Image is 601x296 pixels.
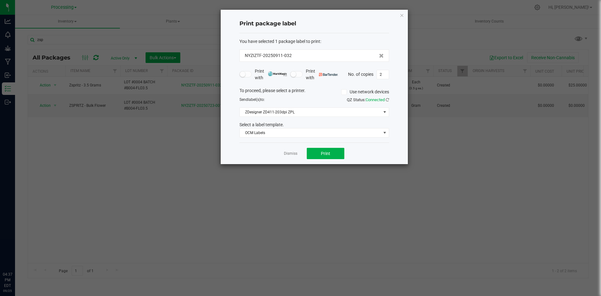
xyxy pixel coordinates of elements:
span: Print with [255,68,287,81]
span: NYZIZTF-20250911-032 [245,52,292,59]
button: Print [307,148,344,159]
span: Print [321,151,330,156]
span: Connected [366,97,385,102]
div: Select a label template. [235,122,394,128]
span: label(s) [248,97,260,102]
span: No. of copies [348,71,373,76]
span: QZ Status: [347,97,389,102]
iframe: Resource center [6,246,25,265]
span: Print with [306,68,338,81]
span: Send to: [239,97,265,102]
span: ZDesigner ZD411-203dpi ZPL [240,108,381,117]
div: : [239,38,389,45]
img: bartender.png [319,73,338,76]
label: Use network devices [341,89,389,95]
span: You have selected 1 package label to print [239,39,320,44]
a: Dismiss [284,151,297,156]
span: OCM Labels [240,128,381,137]
img: mark_magic_cybra.png [268,71,287,76]
h4: Print package label [239,20,389,28]
div: To proceed, please select a printer. [235,87,394,97]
